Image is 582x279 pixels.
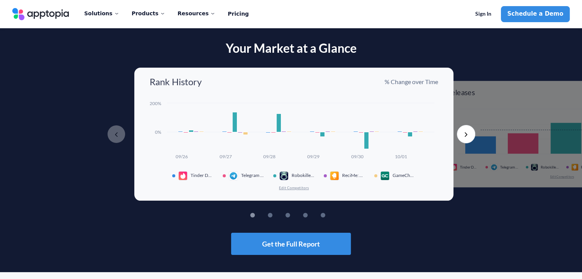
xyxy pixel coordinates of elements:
[263,154,276,159] text: 09/28
[469,6,498,22] a: Sign In
[84,5,119,21] div: Solutions
[279,213,284,217] button: 2
[262,213,266,217] button: 1
[330,171,339,180] img: app icon
[191,173,214,178] span: Tinder Dating App: Date & Chat
[380,171,393,180] div: app
[501,6,570,22] a: Schedule a Demo
[395,154,407,159] text: 10/01
[351,154,364,159] text: 09/30
[342,173,365,178] span: ReciMe: Recipes & Meal Planner
[279,171,289,180] img: app icon
[150,77,202,87] h3: Rank History
[500,165,518,170] span: Telegram Messenger
[279,185,309,190] button: Edit Competitors
[571,164,581,171] div: app
[450,164,457,171] img: app icon
[229,171,241,180] div: app
[475,11,491,17] span: Sign In
[178,171,191,180] div: app
[262,240,320,247] span: Get the Full Report
[241,173,264,178] span: Telegram Messenger
[107,125,126,143] button: Previous
[178,171,187,180] img: app icon
[292,173,315,178] span: Robokiller: Spam Call Blocker
[330,171,342,180] div: app
[229,171,238,180] img: app icon
[155,129,161,135] text: 0%
[490,164,500,171] div: app
[541,165,559,170] span: Robokiller: Spam Call Blocker
[150,101,161,106] text: 200%
[228,6,249,22] a: Pricing
[447,88,475,96] h3: Releases
[279,171,292,180] div: app
[571,164,579,171] img: app icon
[550,175,574,179] button: Edit Competitors
[178,5,215,21] div: Resources
[231,233,351,255] button: Get the Full Report
[380,171,390,180] img: app icon
[297,213,302,217] button: 3
[176,154,188,159] text: 09/26
[307,154,320,159] text: 09/29
[385,78,438,86] p: % Change over Time
[220,154,232,159] text: 09/27
[490,164,497,171] img: app icon
[531,164,538,171] img: app icon
[315,213,319,217] button: 4
[132,5,165,21] div: Products
[457,125,475,143] button: Next
[450,164,460,171] div: app
[393,173,416,178] span: GameChanger
[531,164,541,171] div: app
[332,213,337,217] button: 5
[460,165,478,170] span: Tinder Dating App: Date & Chat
